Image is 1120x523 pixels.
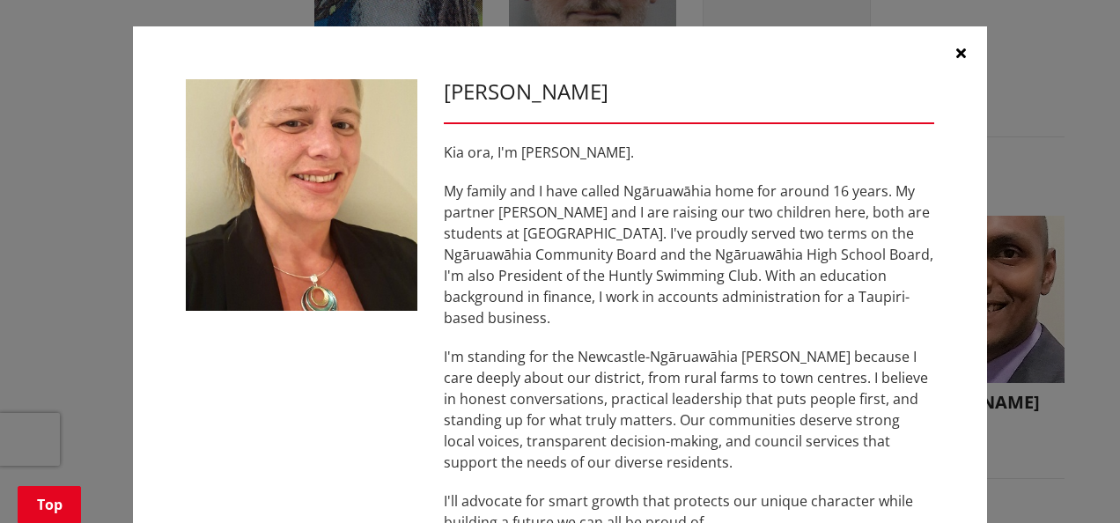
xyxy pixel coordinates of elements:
img: WO-W-NN__FIRTH_D__FVQcs [186,79,417,311]
p: My family and I have called Ngāruawāhia home for around 16 years. My partner [PERSON_NAME] and I ... [444,180,934,328]
iframe: Messenger Launcher [1039,449,1102,512]
p: Kia ora, I'm [PERSON_NAME]. [444,142,934,163]
a: Top [18,486,81,523]
p: I'm standing for the Newcastle-Ngāruawāhia [PERSON_NAME] because I care deeply about our district... [444,346,934,473]
h3: [PERSON_NAME] [444,79,934,105]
